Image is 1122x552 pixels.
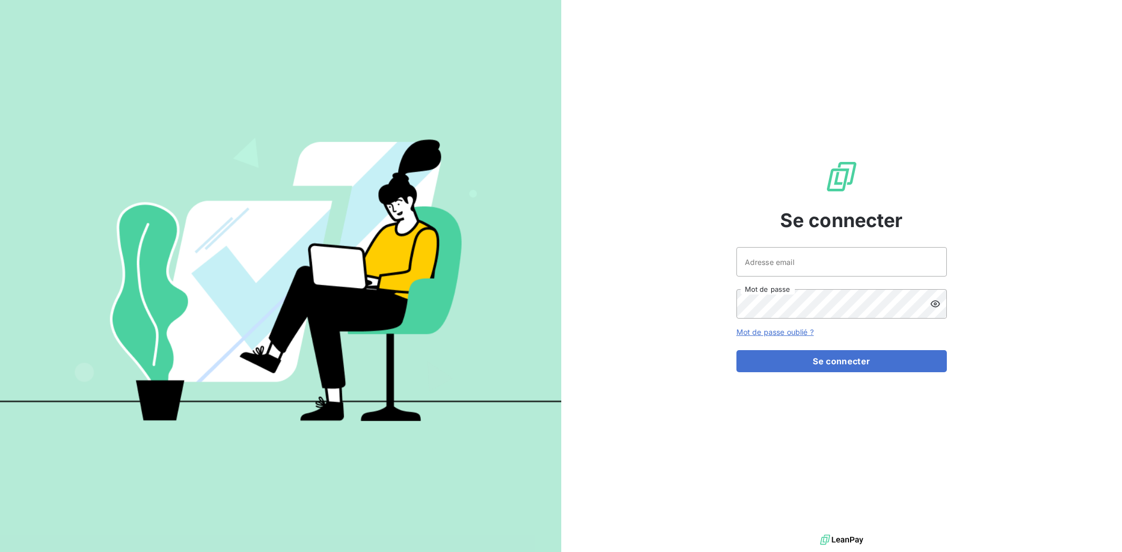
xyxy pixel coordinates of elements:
[780,206,903,234] span: Se connecter
[736,350,947,372] button: Se connecter
[736,328,814,336] a: Mot de passe oublié ?
[825,160,858,193] img: Logo LeanPay
[820,532,863,548] img: logo
[736,247,947,277] input: placeholder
